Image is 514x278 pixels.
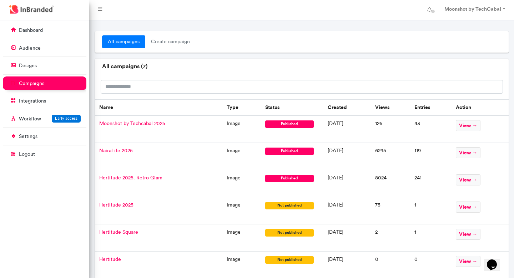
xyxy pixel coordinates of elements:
[456,174,480,185] span: view →
[410,143,452,170] td: 119
[410,224,452,252] td: 1
[371,115,410,143] td: 126
[99,148,133,154] span: NairaLife 2025
[3,112,86,125] a: WorkflowEarly access
[7,4,56,15] img: InBranded Logo
[371,143,410,170] td: 6295
[95,99,223,115] th: Name
[410,115,452,143] td: 43
[371,170,410,197] td: 8024
[371,224,410,252] td: 2
[102,35,145,48] a: all campaigns
[323,224,371,252] td: [DATE]
[3,59,86,72] a: designs
[19,62,37,69] p: designs
[323,115,371,143] td: [DATE]
[265,202,314,209] span: not published
[456,229,480,240] span: view →
[410,170,452,197] td: 241
[3,94,86,108] a: integrations
[456,256,480,267] span: view →
[3,129,86,143] a: settings
[410,197,452,224] td: 1
[55,116,77,121] span: Early access
[437,3,511,17] a: Moonshot by TechCabal
[456,120,480,131] span: view →
[456,147,480,158] span: view →
[265,256,314,264] span: not published
[99,175,162,181] span: Hertitude 2025: Retro Glam
[265,229,314,237] span: not published
[99,229,138,235] span: Hertitude Square
[323,143,371,170] td: [DATE]
[19,115,41,123] p: Workflow
[102,63,502,70] h6: all campaigns ( 7 )
[222,143,261,170] td: image
[19,133,37,140] p: settings
[323,99,371,115] th: Created
[452,99,508,115] th: Action
[3,23,86,37] a: dashboard
[19,80,44,87] p: campaigns
[222,99,261,115] th: Type
[19,45,41,52] p: audience
[265,148,314,155] span: published
[222,224,261,252] td: image
[99,202,133,208] span: Hertitude 2025
[265,120,314,128] span: published
[145,35,196,48] span: create campaign
[444,6,501,12] strong: Moonshot by TechCabal
[410,99,452,115] th: Entries
[99,256,121,262] span: Hertitude
[19,98,46,105] p: integrations
[265,175,314,182] span: published
[19,27,43,34] p: dashboard
[222,170,261,197] td: image
[261,99,323,115] th: Status
[222,197,261,224] td: image
[456,202,480,213] span: view →
[3,76,86,90] a: campaigns
[484,249,507,271] iframe: chat widget
[222,115,261,143] td: image
[371,197,410,224] td: 75
[323,197,371,224] td: [DATE]
[323,170,371,197] td: [DATE]
[3,41,86,55] a: audience
[99,120,165,126] span: Moonshot by Techcabal 2025
[371,99,410,115] th: Views
[19,151,35,158] p: logout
